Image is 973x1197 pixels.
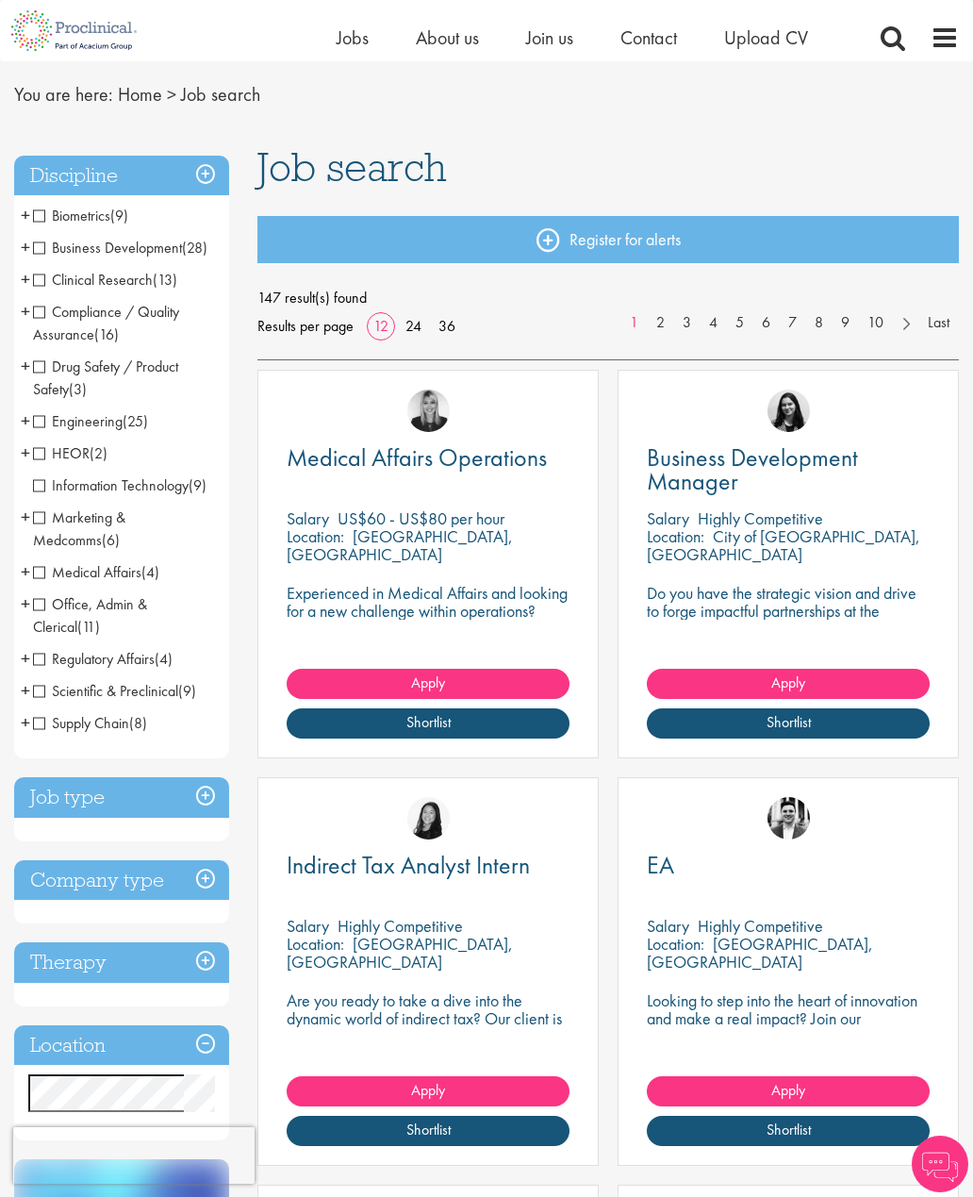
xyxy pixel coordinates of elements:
a: Shortlist [287,708,569,739]
a: Apply [287,1076,569,1106]
a: 4 [700,312,727,334]
p: US$60 - US$80 per hour [338,507,504,529]
img: Indre Stankeviciute [767,390,810,432]
span: (28) [182,238,207,258]
span: + [21,676,30,705]
span: Scientific & Preclinical [33,681,178,701]
p: [GEOGRAPHIC_DATA], [GEOGRAPHIC_DATA] [647,933,873,973]
span: Medical Affairs Operations [287,441,547,474]
h3: Therapy [14,942,229,983]
a: About us [416,25,479,50]
a: Shortlist [647,708,930,739]
span: Medical Affairs [33,562,159,582]
span: (25) [123,411,148,431]
h3: Location [14,1025,229,1066]
a: Shortlist [647,1116,930,1146]
span: Supply Chain [33,713,147,733]
span: Location: [647,933,704,955]
p: [GEOGRAPHIC_DATA], [GEOGRAPHIC_DATA] [287,933,513,973]
a: 12 [367,316,395,336]
span: Engineering [33,411,148,431]
span: Business Development [33,238,207,258]
span: Regulatory Affairs [33,649,173,669]
span: Apply [771,1080,805,1100]
img: Edward Little [767,797,810,840]
a: 8 [805,312,833,334]
span: (8) [129,713,147,733]
img: Janelle Jones [407,390,450,432]
span: Marketing & Medcomms [33,507,125,550]
span: + [21,439,30,467]
span: + [21,590,30,618]
span: Apply [411,1080,445,1100]
a: Contact [620,25,677,50]
a: Register for alerts [257,216,959,263]
a: 10 [858,312,893,334]
span: Scientific & Preclinical [33,681,196,701]
img: Chatbot [912,1136,968,1192]
h3: Discipline [14,156,229,196]
span: > [167,82,176,107]
p: Highly Competitive [698,507,823,529]
span: HEOR [33,443,107,463]
a: Apply [647,1076,930,1106]
span: (9) [189,475,206,495]
p: Do you have the strategic vision and drive to forge impactful partnerships at the forefront of ph... [647,584,930,673]
a: 1 [620,312,648,334]
span: (2) [90,443,107,463]
span: + [21,352,30,380]
a: Shortlist [287,1116,569,1146]
p: Highly Competitive [698,915,823,937]
span: Office, Admin & Clerical [33,594,147,637]
a: Medical Affairs Operations [287,446,569,470]
iframe: reCAPTCHA [13,1127,255,1184]
span: Salary [287,915,329,937]
span: Apply [411,673,445,692]
span: Biometrics [33,206,110,225]
span: Supply Chain [33,713,129,733]
a: 9 [832,312,859,334]
span: + [21,644,30,673]
a: Upload CV [724,25,808,50]
span: Biometrics [33,206,128,225]
a: Join us [526,25,573,50]
a: Apply [647,669,930,699]
span: + [21,233,30,261]
span: (9) [178,681,196,701]
p: Highly Competitive [338,915,463,937]
span: Information Technology [33,475,206,495]
span: You are here: [14,82,113,107]
span: + [21,407,30,435]
a: Jobs [337,25,369,50]
a: 7 [779,312,806,334]
span: + [21,201,30,229]
span: Location: [647,525,704,547]
span: (9) [110,206,128,225]
p: Looking to step into the heart of innovation and make a real impact? Join our pharmaceutical clie... [647,991,930,1081]
span: + [21,503,30,531]
span: Drug Safety / Product Safety [33,357,178,399]
a: 24 [399,316,428,336]
span: Medical Affairs [33,562,141,582]
span: + [21,708,30,737]
span: Business Development Manager [647,441,858,497]
h3: Company type [14,860,229,901]
span: (16) [94,324,119,344]
span: (4) [141,562,159,582]
span: Business Development [33,238,182,258]
a: 36 [432,316,462,336]
span: + [21,297,30,325]
span: Apply [771,673,805,692]
h3: Job type [14,777,229,818]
